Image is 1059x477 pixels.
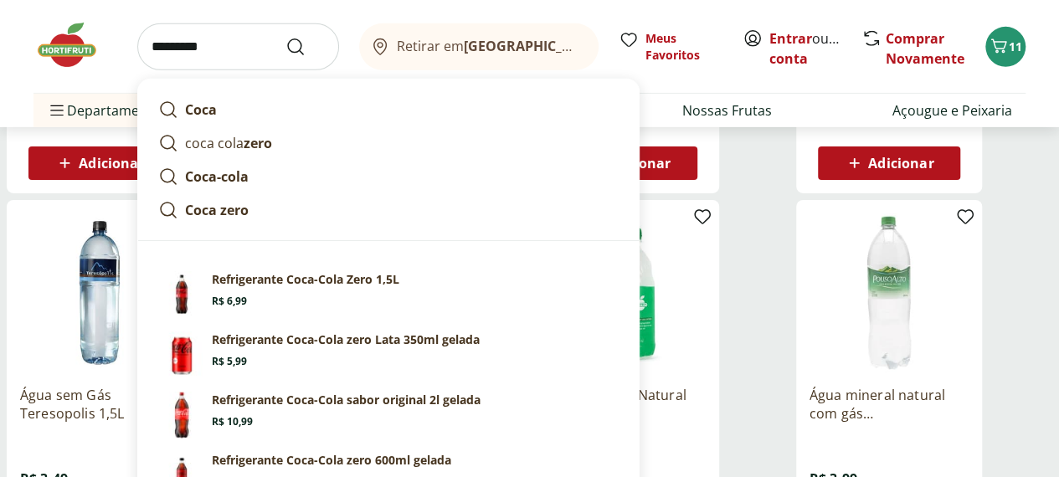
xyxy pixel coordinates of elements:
[20,213,179,372] img: Água sem Gás Teresopolis 1,5L
[886,29,964,68] a: Comprar Novamente
[47,90,67,131] button: Menu
[152,325,625,385] a: Coca-Cola Zero Açúcar Lata 350ml GeladaRefrigerante Coca-Cola zero Lata 350ml geladaR$ 5,99
[810,386,969,423] a: Água mineral natural com gás [GEOGRAPHIC_DATA] 1,5l
[212,331,480,348] p: Refrigerante Coca-Cola zero Lata 350ml gelada
[769,29,861,68] a: Criar conta
[212,415,253,428] span: R$ 10,99
[185,100,217,119] strong: Coca
[185,167,249,186] strong: Coca-cola
[619,30,722,64] a: Meus Favoritos
[212,452,451,469] p: Refrigerante Coca-Cola zero 600ml gelada
[152,264,625,325] a: Refrigerante Coca-Cola Zero 1,5LR$ 6,99
[212,295,247,308] span: R$ 6,99
[152,385,625,445] a: Refrigerante Coca-Cola Original 2L GeladaRefrigerante Coca-Cola sabor original 2l geladaR$ 10,99
[892,100,1012,121] a: Açougue e Peixaria
[185,201,249,219] strong: Coca zero
[158,331,205,378] img: Coca-Cola Zero Açúcar Lata 350ml Gelada
[152,160,625,193] a: Coca-cola
[158,392,205,439] img: Refrigerante Coca-Cola Original 2L Gelada
[212,355,247,368] span: R$ 5,99
[818,146,960,180] button: Adicionar
[359,23,599,70] button: Retirar em[GEOGRAPHIC_DATA]/[GEOGRAPHIC_DATA]
[285,37,326,57] button: Submit Search
[185,133,272,153] p: coca cola
[682,100,772,121] a: Nossas Frutas
[28,146,171,180] button: Adicionar
[152,126,625,160] a: coca colazero
[33,20,117,70] img: Hortifruti
[769,29,812,48] a: Entrar
[810,213,969,372] img: Água mineral natural com gás Pouso Alto 1,5l
[244,134,272,152] strong: zero
[79,156,144,170] span: Adicionar
[769,28,844,69] span: ou
[868,156,933,170] span: Adicionar
[1009,38,1022,54] span: 11
[47,90,167,131] span: Departamentos
[397,38,582,54] span: Retirar em
[464,37,746,55] b: [GEOGRAPHIC_DATA]/[GEOGRAPHIC_DATA]
[645,30,722,64] span: Meus Favoritos
[152,193,625,227] a: Coca zero
[137,23,339,70] input: search
[212,392,481,408] p: Refrigerante Coca-Cola sabor original 2l gelada
[20,386,179,423] a: Água sem Gás Teresopolis 1,5L
[985,27,1026,67] button: Carrinho
[152,93,625,126] a: Coca
[212,271,399,288] p: Refrigerante Coca-Cola Zero 1,5L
